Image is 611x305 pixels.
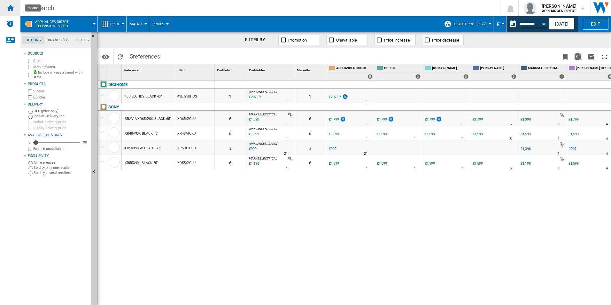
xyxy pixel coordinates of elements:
[133,53,160,60] span: references
[329,161,339,166] div: £1,599
[425,161,435,166] div: £1,599
[425,132,435,136] div: £1,599
[33,89,89,94] label: Singles
[520,131,530,137] div: £1,599
[130,16,146,32] button: Matrix
[432,38,459,43] span: Price decrease
[34,160,89,165] label: All references
[507,16,548,32] div: This report is based on a date in the past.
[384,66,421,71] span: CURRYS
[568,147,576,151] div: £999
[28,133,89,138] div: Availability 5 Days
[558,165,560,172] div: Delivery Time : 1 day
[152,16,167,32] button: Prices
[297,68,312,72] span: Market No.
[33,65,89,69] label: Marketplaces
[35,16,75,32] button: APPLIANCES DIRECTTelevision - video
[328,64,374,80] div: APPLIANCES DIRECT 5 offers sold by APPLIANCES DIRECT
[294,140,326,155] div: 3
[559,74,564,79] div: 4 offers sold by MARKS ELECTRICAL
[462,136,464,142] div: Delivery Time : 1 day
[35,4,483,12] div: Search
[328,94,348,100] div: £207.97
[511,74,516,79] div: 3 offers sold by JOHN LEWIS
[249,68,265,72] span: Profile Min
[245,37,272,43] div: FILTER BY
[472,116,483,123] div: £1,799
[28,171,33,176] input: Sold by several retailers
[33,95,89,100] label: Bundles
[377,161,387,166] div: £1,599
[81,140,89,145] div: 90
[34,109,89,113] label: OFF (price only)
[123,64,176,74] div: Reference Sort None
[130,22,143,26] span: Matrix
[33,139,80,146] md-slider: Availability
[414,165,416,172] div: Delivery Time : 1 day
[377,117,387,121] div: £1,799
[33,126,89,130] label: Display delivery price
[22,36,44,44] md-tab-item: Options
[497,16,503,32] div: £
[248,160,259,167] div: Last updated : Monday, 10 July 2023 23:00
[414,121,416,128] div: Delivery Time : 1 day
[424,131,435,137] div: £1,599
[366,165,368,172] div: Delivery Time : 1 day
[375,64,422,80] div: CURRYS 3 offers sold by CURRYS
[176,140,214,155] div: XR50X90SU
[294,155,326,170] div: 6
[326,35,368,45] button: Unavailable
[329,147,336,151] div: £999
[248,64,294,74] div: Profile Min Sort None
[248,146,257,152] div: Last updated : Monday, 10 July 2023 23:00
[177,64,214,74] div: Sort None
[248,64,294,74] div: Sort None
[415,74,421,79] div: 3 offers sold by CURRYS
[549,18,575,30] button: [DATE]
[452,16,490,32] button: Default profile (7)
[367,74,373,79] div: 5 offers sold by APPLIANCES DIRECT
[214,155,246,170] div: 6
[510,136,512,142] div: Delivery Time : 5 days
[510,165,512,172] div: Delivery Time : 5 days
[28,95,32,99] input: Bundles
[388,116,394,122] img: promotionV3.png
[606,136,608,142] div: Delivery Time : 4 days
[176,126,214,140] div: XR48A90KU
[493,16,507,32] md-menu: Currency
[519,64,566,80] div: MARKS ELECTRICAL 4 offers sold by MARKS ELECTRICAL
[542,9,576,13] b: APPLIANCES DIRECT
[472,131,483,137] div: £1,599
[521,117,530,121] div: £1,398
[28,82,89,87] div: Products
[286,99,288,105] div: Delivery Time : 1 day
[384,38,410,43] span: Price increase
[568,132,578,136] div: £1,599
[72,36,92,44] md-tab-item: Filters
[294,126,326,140] div: 6
[472,160,483,167] div: £1,599
[34,165,89,170] label: Sold by only one retailer
[249,127,278,131] span: APPLIANCES DIRECT
[507,18,519,30] button: md-calendar
[376,116,394,123] div: £1,799
[28,115,33,119] input: Include Delivery Fee
[278,35,320,45] button: Promotion
[328,160,339,167] div: £1,599
[177,64,214,74] div: SKU Sort None
[91,32,99,43] button: Hide
[286,165,288,172] div: Delivery Time : 1 day
[521,147,530,151] div: £1,398
[176,89,214,103] div: 43BI23UHDS
[127,49,163,62] span: 5
[342,94,348,99] img: promotionV3.png
[423,64,470,80] div: [DOMAIN_NAME] 3 offers sold by AO.COM
[473,161,483,166] div: £1,599
[432,66,468,71] span: [DOMAIN_NAME]
[471,64,518,80] div: [PERSON_NAME] 3 offers sold by JOHN LEWIS
[294,89,326,103] div: 1
[329,117,339,121] div: £1,799
[110,16,123,32] button: Price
